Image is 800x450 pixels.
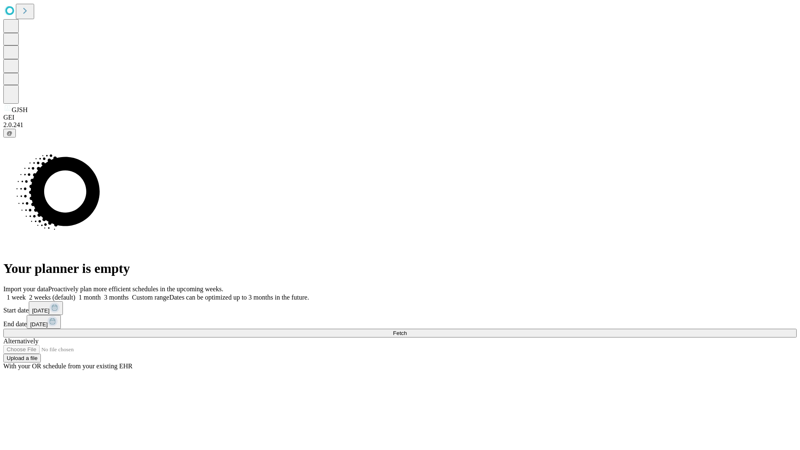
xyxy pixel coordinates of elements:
button: [DATE] [27,315,61,329]
span: Custom range [132,294,169,301]
span: Import your data [3,285,48,292]
span: [DATE] [30,321,47,327]
button: Fetch [3,329,797,337]
div: GEI [3,114,797,121]
span: Proactively plan more efficient schedules in the upcoming weeks. [48,285,223,292]
span: 2 weeks (default) [29,294,75,301]
button: Upload a file [3,354,41,362]
span: GJSH [12,106,27,113]
span: Alternatively [3,337,38,345]
span: 1 month [79,294,101,301]
button: @ [3,129,16,137]
span: With your OR schedule from your existing EHR [3,362,132,370]
span: 3 months [104,294,129,301]
span: Fetch [393,330,407,336]
span: Dates can be optimized up to 3 months in the future. [169,294,309,301]
h1: Your planner is empty [3,261,797,276]
span: [DATE] [32,307,50,314]
button: [DATE] [29,301,63,315]
span: @ [7,130,12,136]
div: Start date [3,301,797,315]
span: 1 week [7,294,26,301]
div: End date [3,315,797,329]
div: 2.0.241 [3,121,797,129]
